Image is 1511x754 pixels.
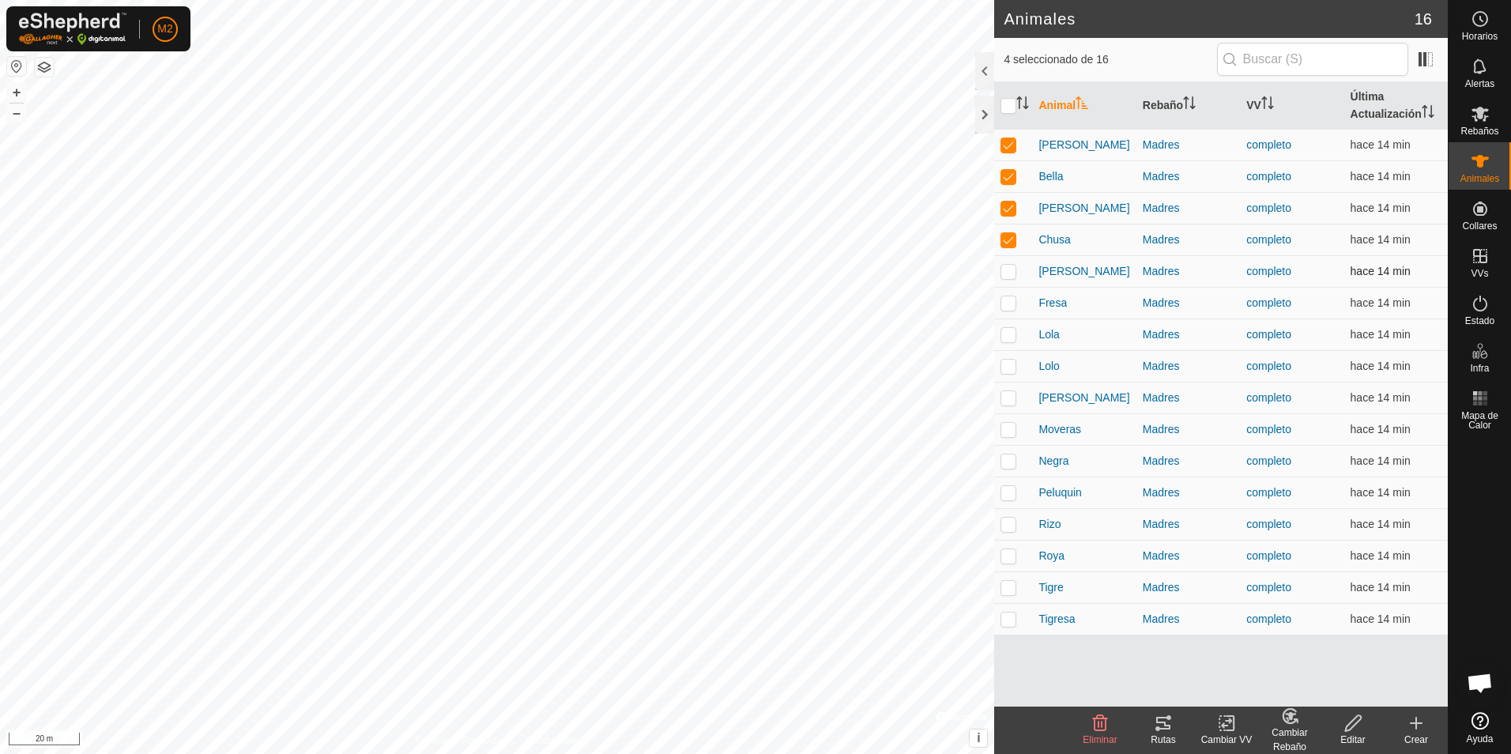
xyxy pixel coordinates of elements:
[1038,232,1070,248] span: Chusa
[35,58,54,77] button: Capas del Mapa
[1351,391,1411,404] span: 10 sept 2025, 12:25
[1456,659,1504,707] div: Chat abierto
[1422,107,1434,120] p-sorticon: Activar para ordenar
[1183,99,1196,111] p-sorticon: Activar para ordenar
[19,13,126,45] img: Logo Gallagher
[977,731,980,745] span: i
[1038,390,1129,406] span: [PERSON_NAME]
[1143,421,1234,438] div: Madres
[970,729,987,747] button: i
[1038,200,1129,217] span: [PERSON_NAME]
[1261,99,1274,111] p-sorticon: Activar para ordenar
[1143,548,1234,564] div: Madres
[1246,613,1291,625] a: completo
[1143,579,1234,596] div: Madres
[1351,233,1411,246] span: 10 sept 2025, 12:25
[1143,358,1234,375] div: Madres
[1038,137,1129,153] span: [PERSON_NAME]
[157,21,172,37] span: M2
[1351,613,1411,625] span: 10 sept 2025, 12:25
[1351,423,1411,435] span: 10 sept 2025, 12:25
[1351,170,1411,183] span: 10 sept 2025, 12:25
[7,57,26,76] button: Restablecer Mapa
[1143,168,1234,185] div: Madres
[1032,82,1136,130] th: Animal
[1143,484,1234,501] div: Madres
[1038,295,1067,311] span: Fresa
[7,104,26,123] button: –
[1038,326,1059,343] span: Lola
[1038,611,1075,628] span: Tigresa
[1344,82,1448,130] th: Última Actualización
[1465,316,1494,326] span: Estado
[1143,232,1234,248] div: Madres
[1195,733,1258,747] div: Cambiar VV
[1143,295,1234,311] div: Madres
[1351,486,1411,499] span: 10 sept 2025, 12:25
[1246,549,1291,562] a: completo
[1449,706,1511,750] a: Ayuda
[1258,726,1321,754] div: Cambiar Rebaño
[1038,168,1063,185] span: Bella
[1246,138,1291,151] a: completo
[1143,326,1234,343] div: Madres
[1351,265,1411,277] span: 10 sept 2025, 12:25
[1004,9,1414,28] h2: Animales
[1246,360,1291,372] a: completo
[1246,170,1291,183] a: completo
[1351,360,1411,372] span: 10 sept 2025, 12:25
[1038,453,1068,469] span: Negra
[1246,265,1291,277] a: completo
[1321,733,1385,747] div: Editar
[1351,454,1411,467] span: 10 sept 2025, 12:25
[1143,516,1234,533] div: Madres
[1217,43,1408,76] input: Buscar (S)
[1246,454,1291,467] a: completo
[1246,233,1291,246] a: completo
[1453,411,1507,430] span: Mapa de Calor
[1083,734,1117,745] span: Eliminar
[1038,548,1064,564] span: Roya
[1351,328,1411,341] span: 10 sept 2025, 12:25
[1004,51,1216,68] span: 4 seleccionado de 16
[1460,174,1499,183] span: Animales
[416,733,507,748] a: Política de Privacidad
[1462,32,1498,41] span: Horarios
[1246,296,1291,309] a: completo
[1143,453,1234,469] div: Madres
[1351,581,1411,594] span: 10 sept 2025, 12:25
[1246,202,1291,214] a: completo
[1351,138,1411,151] span: 10 sept 2025, 12:25
[526,733,578,748] a: Contáctenos
[1246,486,1291,499] a: completo
[1143,200,1234,217] div: Madres
[1038,516,1061,533] span: Rizo
[1136,82,1240,130] th: Rebaño
[7,83,26,102] button: +
[1351,518,1411,530] span: 10 sept 2025, 12:25
[1143,263,1234,280] div: Madres
[1143,611,1234,628] div: Madres
[1385,733,1448,747] div: Crear
[1246,391,1291,404] a: completo
[1038,484,1082,501] span: Peluquin
[1143,390,1234,406] div: Madres
[1351,549,1411,562] span: 10 sept 2025, 12:25
[1132,733,1195,747] div: Rutas
[1460,126,1498,136] span: Rebaños
[1143,137,1234,153] div: Madres
[1351,296,1411,309] span: 10 sept 2025, 12:25
[1038,263,1129,280] span: [PERSON_NAME]
[1471,269,1488,278] span: VVs
[1246,518,1291,530] a: completo
[1465,79,1494,89] span: Alertas
[1038,358,1059,375] span: Lolo
[1038,421,1081,438] span: Moveras
[1016,99,1029,111] p-sorticon: Activar para ordenar
[1462,221,1497,231] span: Collares
[1467,734,1494,744] span: Ayuda
[1076,99,1088,111] p-sorticon: Activar para ordenar
[1246,581,1291,594] a: completo
[1038,579,1063,596] span: Tigre
[1246,328,1291,341] a: completo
